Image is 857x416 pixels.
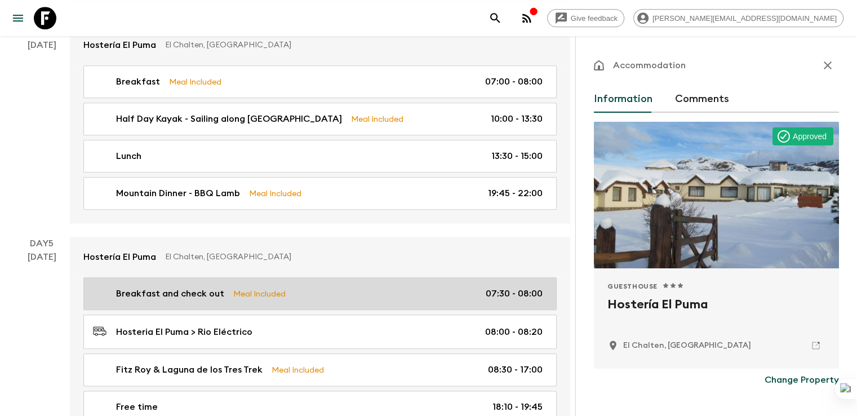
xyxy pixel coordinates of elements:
p: Lunch [116,149,141,163]
a: Give feedback [547,9,624,27]
p: 07:00 - 08:00 [485,75,543,88]
p: 10:00 - 13:30 [491,112,543,126]
span: Give feedback [565,14,624,23]
div: [DATE] [28,38,56,223]
span: [PERSON_NAME][EMAIL_ADDRESS][DOMAIN_NAME] [646,14,843,23]
p: Change Property [765,373,839,387]
p: Hostería El Puma [83,250,156,264]
p: Meal Included [169,76,221,88]
p: El Chalten, [GEOGRAPHIC_DATA] [165,39,548,51]
a: Hostería El PumaEl Chalten, [GEOGRAPHIC_DATA] [70,237,570,277]
a: Fitz Roy & Laguna de los Tres TrekMeal Included08:30 - 17:00 [83,353,557,386]
div: Photo of Hostería El Puma [594,122,839,268]
p: El Chalten, [GEOGRAPHIC_DATA] [165,251,548,263]
p: El Chalten, Argentina [623,340,751,351]
p: Mountain Dinner - BBQ Lamb [116,187,240,200]
p: Half Day Kayak - Sailing along [GEOGRAPHIC_DATA] [116,112,342,126]
button: Change Property [765,369,839,391]
p: 18:10 - 19:45 [492,400,543,414]
button: Information [594,86,652,113]
p: 08:00 - 08:20 [485,325,543,339]
a: Hosteria El Puma > Rio Eléctrico08:00 - 08:20 [83,315,557,349]
a: Breakfast and check outMeal Included07:30 - 08:00 [83,277,557,310]
a: BreakfastMeal Included07:00 - 08:00 [83,65,557,98]
p: Fitz Roy & Laguna de los Tres Trek [116,363,263,377]
p: Meal Included [249,187,301,200]
a: Hostería El PumaEl Chalten, [GEOGRAPHIC_DATA] [70,25,570,65]
p: 19:45 - 22:00 [488,187,543,200]
p: Hostería El Puma [83,38,156,52]
a: Mountain Dinner - BBQ LambMeal Included19:45 - 22:00 [83,177,557,210]
p: Meal Included [351,113,403,125]
p: Accommodation [613,59,686,72]
p: 07:30 - 08:00 [486,287,543,300]
a: Half Day Kayak - Sailing along [GEOGRAPHIC_DATA]Meal Included10:00 - 13:30 [83,103,557,135]
p: 13:30 - 15:00 [491,149,543,163]
button: search adventures [484,7,507,29]
p: Meal Included [233,287,286,300]
p: Approved [793,131,827,142]
p: Free time [116,400,158,414]
p: Breakfast and check out [116,287,224,300]
p: Breakfast [116,75,160,88]
button: Comments [675,86,729,113]
a: Lunch13:30 - 15:00 [83,140,557,172]
button: menu [7,7,29,29]
p: Meal Included [272,364,324,376]
p: Hosteria El Puma > Rio Eléctrico [116,325,252,339]
div: [PERSON_NAME][EMAIL_ADDRESS][DOMAIN_NAME] [633,9,843,27]
p: 08:30 - 17:00 [488,363,543,377]
h2: Hostería El Puma [607,295,825,331]
p: Day 5 [14,237,70,250]
span: Guesthouse [607,282,658,291]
